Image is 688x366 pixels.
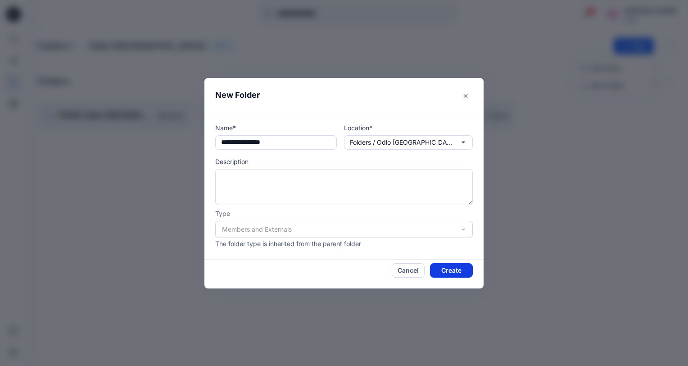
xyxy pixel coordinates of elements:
[215,239,473,248] p: The folder type is inherited from the parent folder
[215,123,337,133] p: Name*
[204,78,484,112] header: New Folder
[215,209,473,218] p: Type
[430,263,473,278] button: Create
[458,89,473,103] button: Close
[215,157,473,166] p: Description
[392,263,425,278] button: Cancel
[344,123,473,133] p: Location*
[344,135,473,150] button: Folders / Odlo [GEOGRAPHIC_DATA]
[350,137,453,147] p: Folders / Odlo [GEOGRAPHIC_DATA]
